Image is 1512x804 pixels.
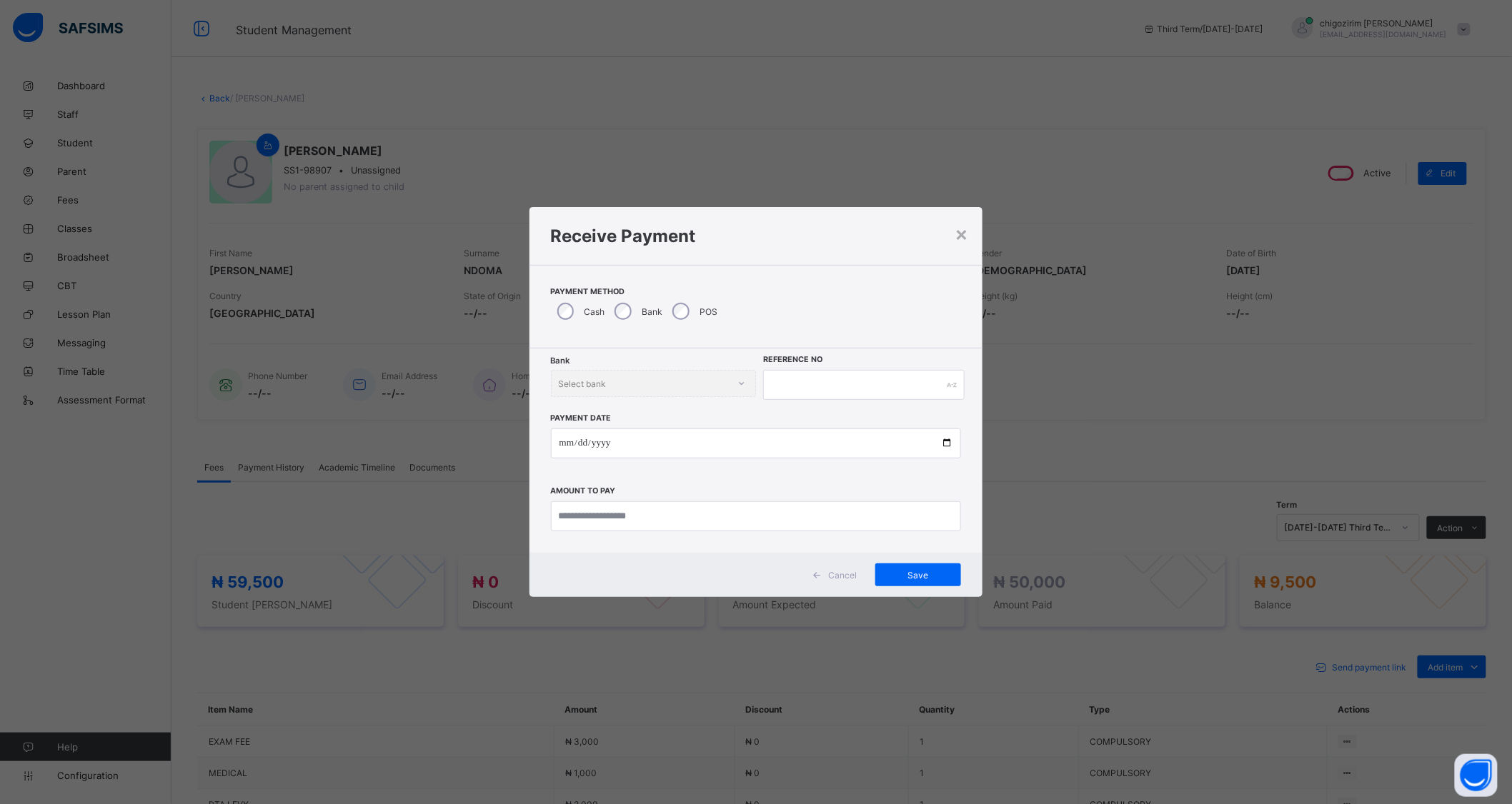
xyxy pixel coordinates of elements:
label: POS [700,306,717,317]
div: × [955,221,968,246]
label: Bank [642,306,662,317]
span: Bank [551,356,570,366]
span: Cancel [828,570,857,581]
label: Cash [584,306,605,317]
label: Amount to pay [551,486,616,496]
label: Reference No [763,355,822,364]
h1: Receive Payment [551,226,962,246]
span: Payment Method [551,287,962,296]
span: Save [886,570,950,581]
label: Payment Date [551,413,612,423]
button: Open asap [1455,754,1498,797]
